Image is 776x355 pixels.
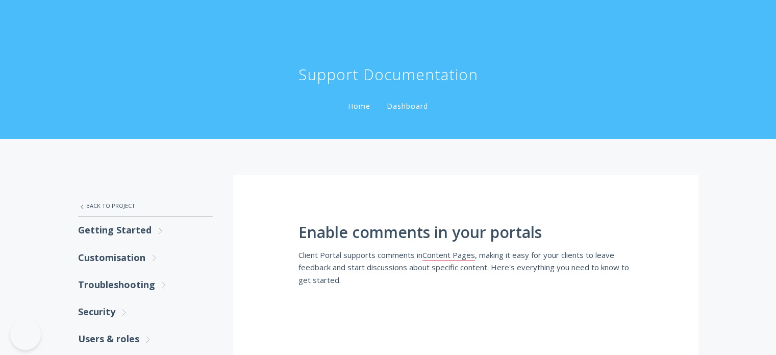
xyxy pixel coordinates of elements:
[78,195,213,217] a: Back to Project
[298,224,633,241] h1: Enable comments in your portals
[78,244,213,271] a: Customisation
[78,217,213,244] a: Getting Started
[10,319,41,350] iframe: Toggle Customer Support
[346,101,372,111] a: Home
[298,64,478,85] h1: Support Documentation
[78,298,213,325] a: Security
[385,101,430,111] a: Dashboard
[422,250,475,261] a: Content Pages
[298,249,633,286] p: Client Portal supports comments in , making it easy for your clients to leave feedback and start ...
[78,271,213,298] a: Troubleshooting
[78,325,213,352] a: Users & roles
